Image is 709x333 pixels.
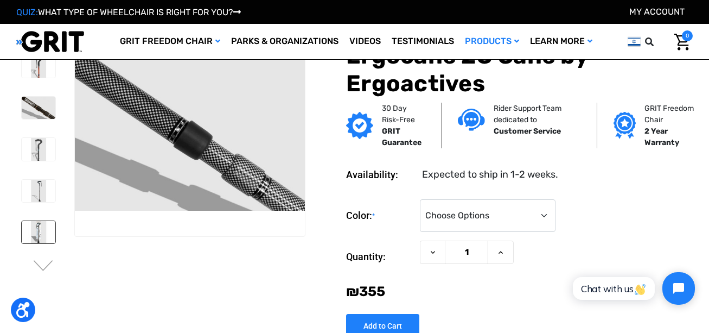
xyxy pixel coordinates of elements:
input: Search [650,30,666,53]
a: Videos [344,24,386,59]
img: Grit freedom [614,112,636,139]
iframe: Tidio Chat [561,263,704,314]
img: Ergocane 2G Cane by Ergoactives [22,55,55,78]
a: Account [629,7,685,17]
p: 30 Day Risk-Free [382,103,425,125]
h1: Ergocane 2G Cane by Ergoactives [346,42,693,97]
strong: GRIT Guarantee [382,127,421,147]
button: Go to slide 2 of 3 [32,260,55,273]
strong: Customer Service [494,127,561,136]
img: il.png [628,35,641,48]
a: GRIT Freedom Chair [114,24,226,59]
span: ₪‌355 [346,284,385,299]
img: GRIT All-Terrain Wheelchair and Mobility Equipment [16,30,84,53]
span: QUIZ: [16,7,38,17]
a: QUIZ:WHAT TYPE OF WHEELCHAIR IS RIGHT FOR YOU? [16,7,241,17]
p: Rider Support Team dedicated to [494,103,580,125]
img: Ergocane 2G Cane by Ergoactives [22,138,55,160]
a: Learn More [525,24,598,59]
dd: Expected to ship in 1-2 weeks. [422,167,558,182]
img: Ergocane 2G Cane by Ergoactives [75,57,305,211]
label: Color: [346,199,414,233]
img: Ergocane 2G Cane by Ergoactives [22,180,55,202]
a: Cart with 0 items [666,30,693,53]
span: 0 [682,30,693,41]
img: Ergocane 2G Cane by Ergoactives [22,221,55,243]
a: Products [459,24,525,59]
a: Testimonials [386,24,459,59]
strong: 2 Year Warranty [644,127,679,147]
img: GRIT Guarantee [346,112,373,139]
img: Ergocane 2G Cane by Ergoactives [22,97,55,119]
a: Parks & Organizations [226,24,344,59]
img: Customer service [458,109,485,131]
img: Cart [674,34,690,51]
dt: Availability: [346,167,414,182]
label: Quantity: [346,241,414,273]
p: GRIT Freedom Chair [644,103,697,125]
